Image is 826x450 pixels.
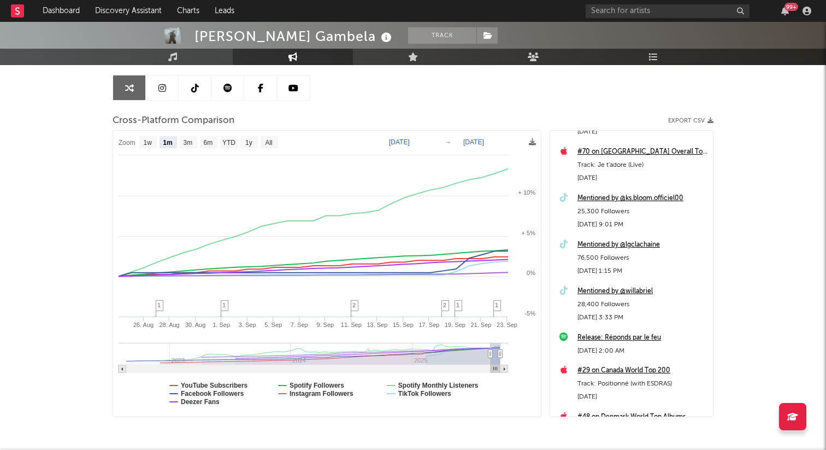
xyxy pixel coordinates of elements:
a: #48 on Denmark World Top Albums [577,411,707,424]
a: #70 on [GEOGRAPHIC_DATA] Overall Top 200 [577,145,707,159]
text: 11. Sep [341,322,362,328]
div: [DATE] 1:15 PM [577,265,707,278]
text: Spotify Followers [290,382,344,389]
div: [DATE] 3:33 PM [577,311,707,324]
text: 13. Sep [367,322,387,328]
text: + 5% [522,230,536,236]
text: 1m [163,139,172,147]
span: Cross-Platform Comparison [113,114,234,127]
div: [DATE] 9:01 PM [577,218,707,231]
div: [DATE] 2:00 AM [577,344,707,358]
span: 2 [443,302,446,308]
div: 28,400 Followers [577,298,707,311]
text: YouTube Subscribers [181,382,248,389]
text: 26. Aug [133,322,154,328]
span: 2 [352,302,356,308]
text: 1y [245,139,252,147]
div: Track: Positionné (with ESDRAS) [577,377,707,390]
text: 21. Sep [471,322,492,328]
text: 6m [204,139,213,147]
text: 1w [144,139,152,147]
div: [PERSON_NAME] Gambela [194,27,394,45]
a: Mentioned by @lgclachaine [577,238,707,252]
a: #29 on Canada World Top 200 [577,364,707,377]
span: 1 [157,302,161,308]
a: Mentioned by @ks.bloom.officiel00 [577,192,707,205]
text: [DATE] [463,138,484,146]
text: 3. Sep [239,322,256,328]
div: [DATE] [577,125,707,138]
text: 15. Sep [393,322,414,328]
button: Track [408,27,476,44]
div: 76,500 Followers [577,252,707,265]
text: 5. Sep [264,322,282,328]
text: → [445,138,451,146]
div: 99 + [784,3,798,11]
text: All [265,139,272,147]
text: Facebook Followers [181,390,244,398]
text: 7. Sep [291,322,308,328]
text: TikTok Followers [398,390,451,398]
div: [DATE] [577,172,707,185]
text: 28. Aug [159,322,179,328]
text: 30. Aug [185,322,205,328]
text: Deezer Fans [181,398,220,406]
a: Release: Réponds par le feu [577,331,707,344]
text: 19. Sep [445,322,465,328]
div: [DATE] [577,390,707,404]
span: 1 [456,302,459,308]
text: -5% [524,310,535,317]
text: YTD [222,139,235,147]
text: [DATE] [389,138,410,146]
text: Zoom [119,139,135,147]
text: Instagram Followers [290,390,353,398]
text: 23. Sep [497,322,517,328]
span: 1 [495,302,498,308]
a: Mentioned by @willabriel [577,285,707,298]
button: 99+ [781,7,789,15]
text: 3m [184,139,193,147]
input: Search for artists [586,4,750,18]
button: Export CSV [668,118,713,124]
text: 1. Sep [213,322,230,328]
text: 0% [527,270,535,276]
div: Track: Je t'adore (Live) [577,159,707,172]
span: 1 [222,302,226,308]
text: 9. Sep [316,322,334,328]
text: + 10% [518,189,536,196]
div: 25,300 Followers [577,205,707,218]
text: 17. Sep [418,322,439,328]
text: Spotify Monthly Listeners [398,382,479,389]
